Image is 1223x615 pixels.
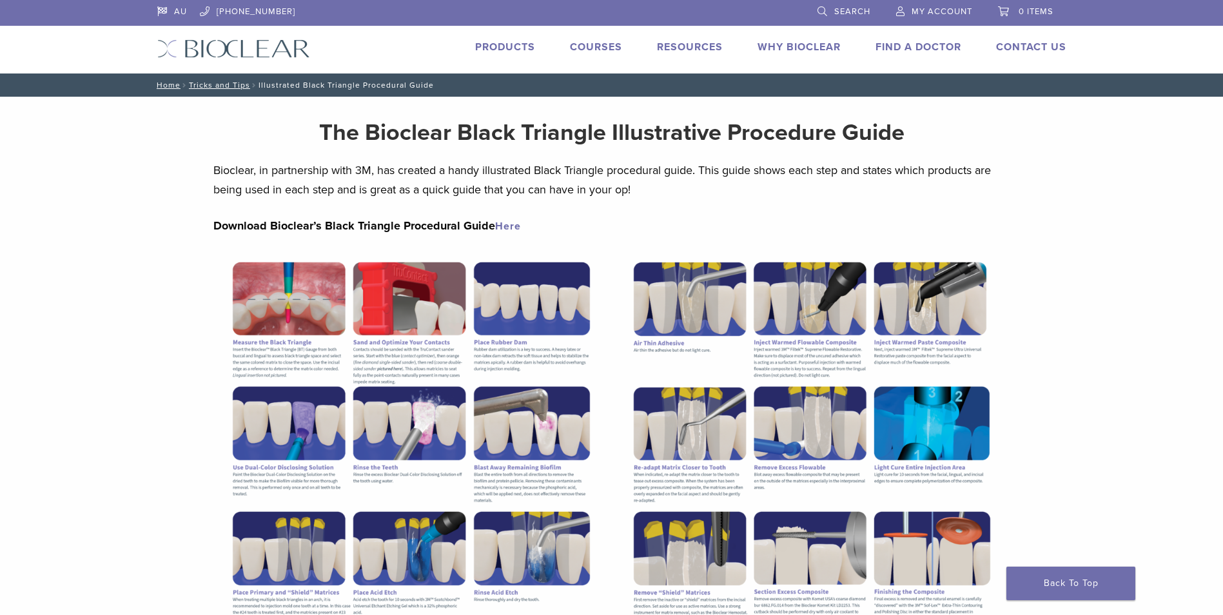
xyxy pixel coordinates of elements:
[912,6,972,17] span: My Account
[189,81,250,90] a: Tricks and Tips
[834,6,870,17] span: Search
[157,39,310,58] img: Bioclear
[213,219,521,233] strong: Download Bioclear’s Black Triangle Procedural Guide
[148,73,1076,97] nav: Illustrated Black Triangle Procedural Guide
[250,82,259,88] span: /
[876,41,961,54] a: Find A Doctor
[758,41,841,54] a: Why Bioclear
[153,81,181,90] a: Home
[996,41,1066,54] a: Contact Us
[1019,6,1053,17] span: 0 items
[475,41,535,54] a: Products
[570,41,622,54] a: Courses
[181,82,189,88] span: /
[1006,567,1135,600] a: Back To Top
[319,119,905,146] strong: The Bioclear Black Triangle Illustrative Procedure Guide
[495,220,521,233] a: Here
[213,161,1010,199] p: Bioclear, in partnership with 3M, has created a handy illustrated Black Triangle procedural guide...
[657,41,723,54] a: Resources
